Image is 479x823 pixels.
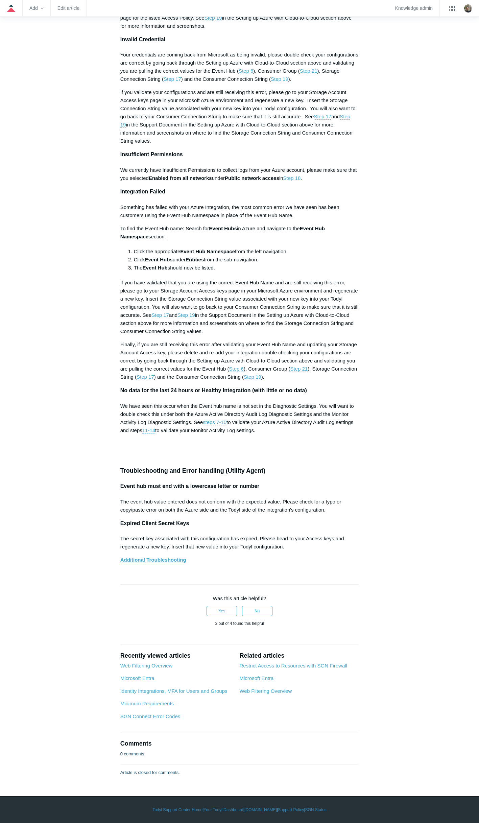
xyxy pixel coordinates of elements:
a: [DOMAIN_NAME] [244,807,277,813]
a: Todyl Support Center Home [152,807,202,813]
strong: Public network access [225,175,279,181]
p: Something has failed with your Azure Integration, the most common error we have seen has been cus... [120,203,359,219]
p: To find the Event Hub name: Search for in Azure and navigate to the section. [120,225,359,241]
a: Microsoft Entra [239,675,273,681]
a: Web Filtering Overview [239,688,292,694]
span: 3 out of 4 found this helpful [215,621,264,626]
h2: Comments [120,739,359,748]
a: 11-14 [142,427,155,433]
strong: Enabled from all networks [149,175,212,181]
a: Minimum Requirements [120,701,174,706]
a: Step 19 [177,312,195,318]
h3: Troubleshooting and Error handling (Utility Agent) [120,466,359,476]
a: Step 6 [239,68,253,74]
p: Finally, if you are still receiving this error after validating your Event Hub Name and updating ... [120,340,359,381]
p: We currently have Insufficient Permissions to collect logs from your Azure account, please make s... [120,166,359,182]
strong: Entities [186,257,204,262]
a: steps 7-10 [203,419,226,425]
strong: Event Hubs [145,257,173,262]
strong: Event Hub Namespace [180,249,235,254]
a: Restrict Access to Resources with SGN Firewall [239,663,347,668]
a: Identity Integrations, MFA for Users and Groups [120,688,227,694]
h2: Related articles [239,651,359,660]
a: SGN Connect Error Codes [120,713,181,719]
button: This article was not helpful [242,606,272,616]
a: Step 19 [271,76,288,82]
a: Step 19 [244,374,261,380]
strong: Integration Failed [120,189,165,194]
strong: Insufficient Permissions [120,151,183,157]
a: Step 17 [137,374,154,380]
a: Microsoft Entra [120,675,154,681]
strong: Event Hub [143,265,168,271]
strong: Invalid Credential [120,37,165,42]
a: Step 17 [151,312,169,318]
zd-hc-trigger: Click your profile icon to open the profile menu [464,4,472,13]
a: Knowledge admin [395,6,433,10]
a: Step 6 [229,366,244,372]
a: Step 17 [314,114,331,120]
li: Click under from the sub-navigation. [134,256,359,264]
a: SGN Status [305,807,327,813]
a: Step 18 [283,175,301,181]
a: Edit article [57,6,79,10]
p: The secret key associated with this configuration has expired. Please head to your Access keys an... [120,535,359,551]
p: Article is closed for comments. [120,769,180,776]
strong: Event Hubs [209,226,237,231]
a: Support Policy [278,807,304,813]
span: Was this article helpful? [213,595,266,601]
strong: Event hub must end with a lowercase letter or number [120,483,260,489]
p: If you validate your configurations and are still receiving this error, please go to your Storage... [120,88,359,145]
zd-hc-trigger: Add [29,6,44,10]
h2: Recently viewed articles [120,651,233,660]
p: We have seen this occur when the Event hub name is not set in the Diagnostic Settings. You will w... [120,402,359,434]
p: If you have validated that you are using the correct Event Hub Name and are still receiving this ... [120,279,359,335]
a: Your Todyl Dashboard [203,807,243,813]
strong: Expired Client Secret Keys [120,520,189,526]
a: Step 21 [300,68,317,74]
a: Step 17 [164,76,181,82]
a: Web Filtering Overview [120,663,173,668]
button: This article was helpful [207,606,237,616]
li: Click the appropriate from the left navigation. [134,248,359,256]
p: Your credentials are coming back from Microsoft as being invalid, please double check your config... [120,51,359,83]
a: Step 19 [205,15,222,21]
strong: No data for the last 24 hours or Healthy Integration (with little or no data) [120,387,307,393]
img: user avatar [464,4,472,13]
p: The event hub value entered does not conform with the expected value. Please check for a typo or ... [120,498,359,514]
a: Step 21 [290,366,308,372]
p: 0 comments [120,751,144,757]
div: | | | | [44,807,436,813]
li: The should now be listed. [134,264,359,272]
a: Additional Troubleshooting [120,557,186,563]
